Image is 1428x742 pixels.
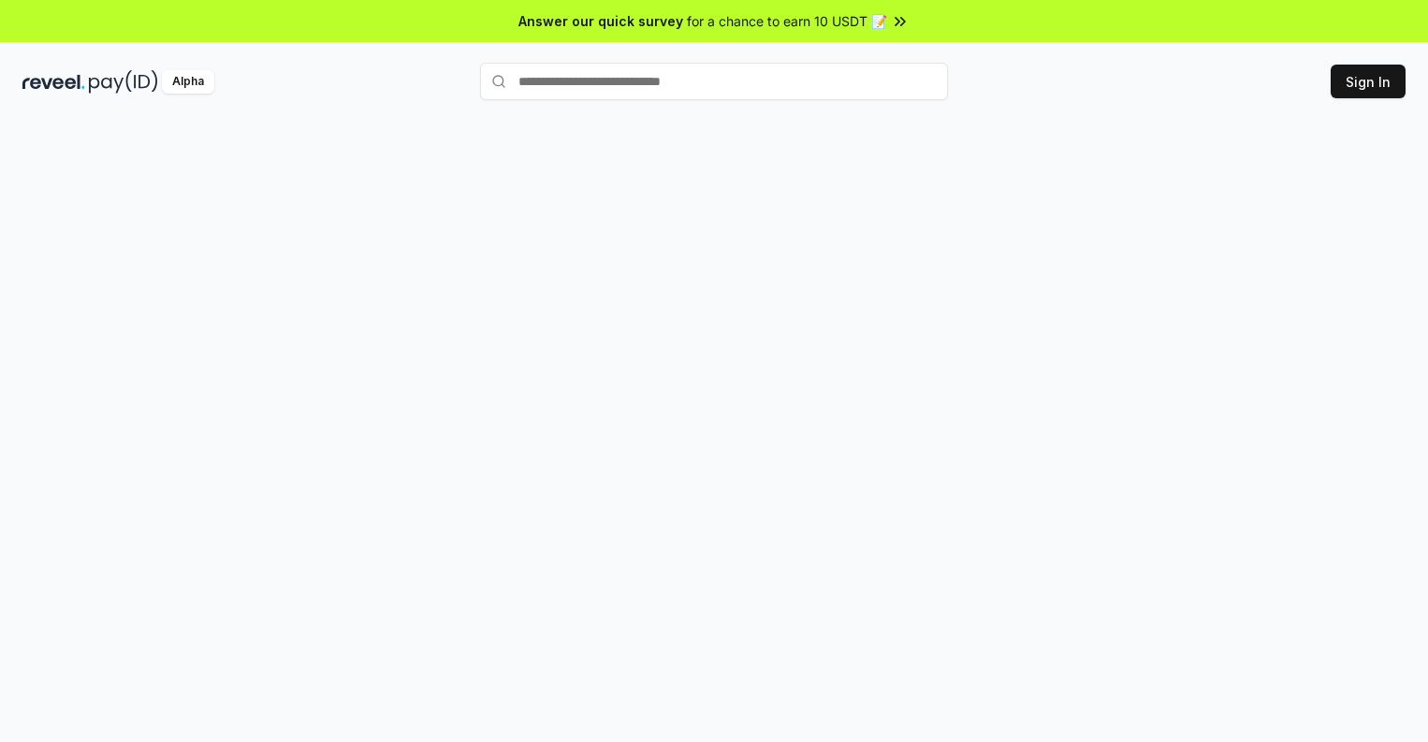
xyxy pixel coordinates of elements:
[687,11,887,31] span: for a chance to earn 10 USDT 📝
[518,11,683,31] span: Answer our quick survey
[22,70,85,94] img: reveel_dark
[89,70,158,94] img: pay_id
[1331,65,1406,98] button: Sign In
[162,70,214,94] div: Alpha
